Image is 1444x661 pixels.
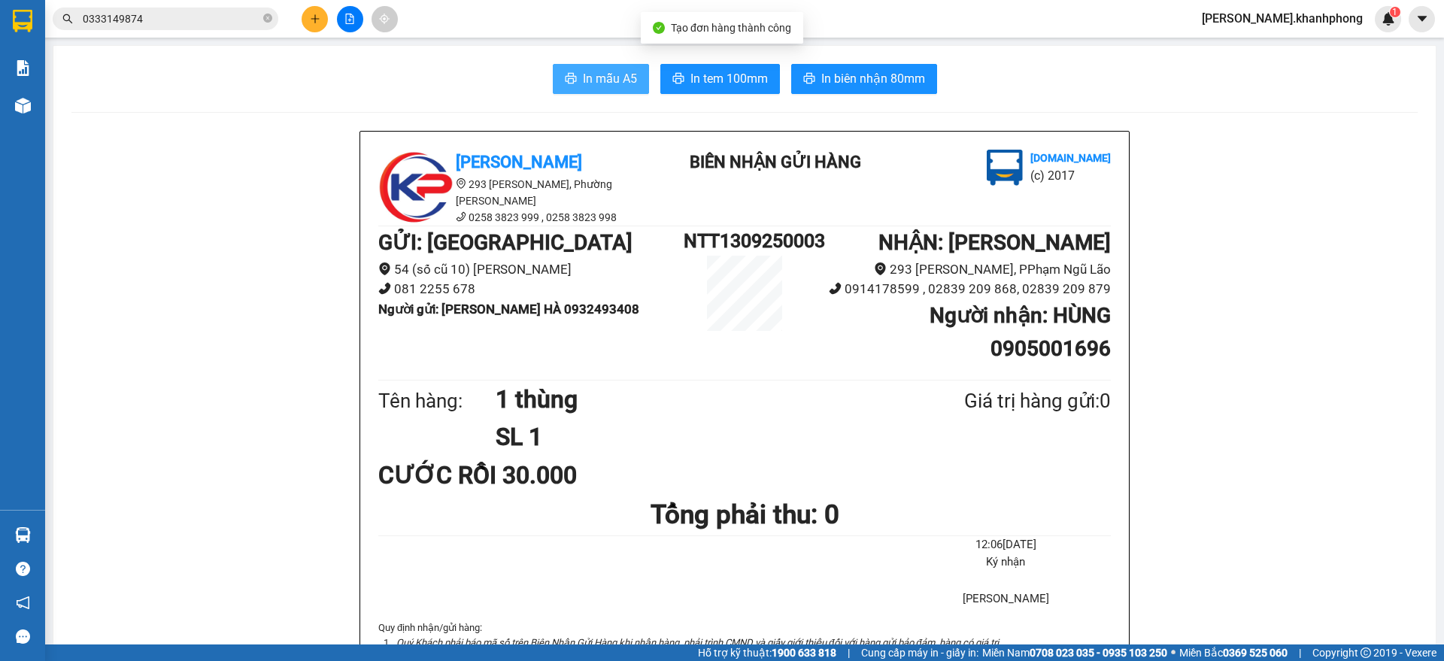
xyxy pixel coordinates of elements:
[13,10,32,32] img: logo-vxr
[803,72,815,86] span: printer
[672,72,684,86] span: printer
[378,209,649,226] li: 0258 3823 999 , 0258 3823 998
[378,230,633,255] b: GỬI : [GEOGRAPHIC_DATA]
[337,6,363,32] button: file-add
[1409,6,1435,32] button: caret-down
[15,98,31,114] img: warehouse-icon
[163,19,199,55] img: logo.jpg
[901,553,1111,572] li: Ký nhận
[378,456,620,494] div: CƯỚC RỒI 30.000
[987,150,1023,186] img: logo.jpg
[821,69,925,88] span: In biên nhận 80mm
[982,644,1167,661] span: Miền Nam
[16,596,30,610] span: notification
[861,644,978,661] span: Cung cấp máy in - giấy in:
[1030,647,1167,659] strong: 0708 023 035 - 0935 103 250
[378,262,391,275] span: environment
[1415,12,1429,26] span: caret-down
[1030,152,1111,164] b: [DOMAIN_NAME]
[16,629,30,644] span: message
[553,64,649,94] button: printerIn mẫu A5
[1179,644,1288,661] span: Miền Bắc
[378,176,649,209] li: 293 [PERSON_NAME], Phường [PERSON_NAME]
[791,64,937,94] button: printerIn biên nhận 80mm
[583,69,637,88] span: In mẫu A5
[901,536,1111,554] li: 12:06[DATE]
[344,14,355,24] span: file-add
[396,637,1001,648] i: Quý Khách phải báo mã số trên Biên Nhận Gửi Hàng khi nhận hàng, phải trình CMND và giấy giới thiệ...
[1392,7,1397,17] span: 1
[1171,650,1176,656] span: ⚪️
[456,211,466,222] span: phone
[126,57,207,69] b: [DOMAIN_NAME]
[698,644,836,661] span: Hỗ trợ kỹ thuật:
[891,386,1111,417] div: Giá trị hàng gửi: 0
[874,262,887,275] span: environment
[372,6,398,32] button: aim
[378,494,1111,535] h1: Tổng phải thu: 0
[660,64,780,94] button: printerIn tem 100mm
[263,14,272,23] span: close-circle
[1030,166,1111,185] li: (c) 2017
[772,647,836,659] strong: 1900 633 818
[848,644,850,661] span: |
[263,12,272,26] span: close-circle
[671,22,791,34] span: Tạo đơn hàng thành công
[378,279,684,299] li: 081 2255 678
[378,386,496,417] div: Tên hàng:
[302,6,328,32] button: plus
[456,153,582,171] b: [PERSON_NAME]
[1382,12,1395,26] img: icon-new-feature
[83,11,260,27] input: Tìm tên, số ĐT hoặc mã đơn
[805,259,1111,280] li: 293 [PERSON_NAME], PPhạm Ngũ Lão
[378,259,684,280] li: 54 (số cũ 10) [PERSON_NAME]
[15,527,31,543] img: warehouse-icon
[829,282,842,295] span: phone
[496,418,891,456] h1: SL 1
[378,302,639,317] b: Người gửi : [PERSON_NAME] HÀ 0932493408
[901,590,1111,608] li: [PERSON_NAME]
[1390,7,1400,17] sup: 1
[653,22,665,34] span: check-circle
[378,150,454,225] img: logo.jpg
[690,69,768,88] span: In tem 100mm
[62,14,73,24] span: search
[379,14,390,24] span: aim
[684,226,805,256] h1: NTT1309250003
[310,14,320,24] span: plus
[1190,9,1375,28] span: [PERSON_NAME].khanhphong
[19,19,94,94] img: logo.jpg
[15,60,31,76] img: solution-icon
[930,303,1111,361] b: Người nhận : HÙNG 0905001696
[126,71,207,90] li: (c) 2017
[1299,644,1301,661] span: |
[805,279,1111,299] li: 0914178599 , 02839 209 868, 02839 209 879
[878,230,1111,255] b: NHẬN : [PERSON_NAME]
[1361,647,1371,658] span: copyright
[565,72,577,86] span: printer
[19,97,85,168] b: [PERSON_NAME]
[690,153,861,171] b: BIÊN NHẬN GỬI HÀNG
[97,22,144,119] b: BIÊN NHẬN GỬI HÀNG
[1223,647,1288,659] strong: 0369 525 060
[16,562,30,576] span: question-circle
[456,178,466,189] span: environment
[378,282,391,295] span: phone
[496,381,891,418] h1: 1 thùng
